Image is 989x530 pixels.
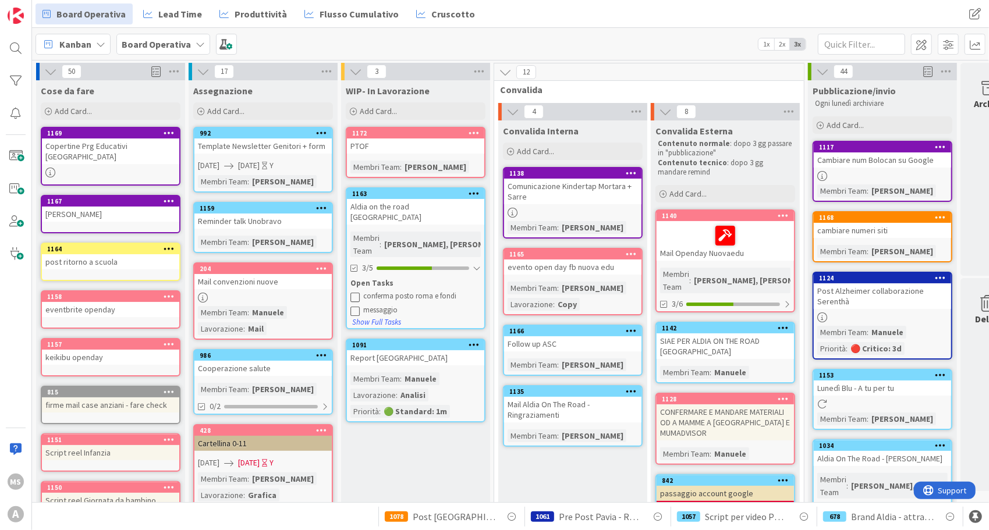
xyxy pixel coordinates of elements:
[198,489,243,501] div: Lavorazione
[42,207,179,222] div: [PERSON_NAME]
[817,342,846,355] div: Priorità
[198,322,243,335] div: Lavorazione
[524,105,544,119] span: 4
[347,350,484,365] div: Report [GEOGRAPHIC_DATA]
[347,188,484,199] div: 1163
[249,175,317,188] div: [PERSON_NAME]
[846,342,848,355] span: :
[819,274,951,282] div: 1124
[823,511,846,522] div: 678
[559,282,626,294] div: [PERSON_NAME]
[817,245,867,258] div: Membri Team
[41,290,180,329] a: 1158eventbrite openday
[559,429,626,442] div: [PERSON_NAME]
[657,486,794,501] div: passaggio account google
[660,366,710,379] div: Membri Team
[249,236,317,248] div: [PERSON_NAME]
[362,262,373,274] span: 3/5
[200,204,332,212] div: 1159
[350,161,400,173] div: Membri Team
[503,125,579,137] span: Convalida Interna
[851,510,934,524] span: Brand Aldia - attrattività
[367,65,387,79] span: 3
[869,245,936,258] div: [PERSON_NAME]
[705,510,788,524] span: Script per video PROMO CE
[814,273,951,283] div: 1124
[47,293,179,301] div: 1158
[774,38,790,50] span: 2x
[819,442,951,450] div: 1034
[363,291,481,301] div: conferma posto roma e fondi
[517,146,554,156] span: Add Card...
[508,221,557,234] div: Membri Team
[42,387,179,412] div: 815firme mail case anziani - fare check
[814,152,951,168] div: Cambiare num Bolocan su Google
[814,142,951,168] div: 1117Cambiare num Bolocan su Google
[346,85,430,97] span: WIP- In Lavorazione
[553,298,555,311] span: :
[41,338,180,376] a: 1157keikibu openday
[136,3,209,24] a: Lead Time
[402,161,469,173] div: [PERSON_NAME]
[320,7,399,21] span: Flusso Cumulativo
[42,397,179,412] div: firme mail case anziani - fare check
[691,274,824,287] div: [PERSON_NAME], [PERSON_NAME]
[869,184,936,197] div: [PERSON_NAME]
[194,436,332,451] div: Cartellina 0-11
[41,85,94,97] span: Cose da fare
[194,350,332,361] div: 986
[238,159,260,172] span: [DATE]
[193,85,253,97] span: Assegnazione
[247,306,249,319] span: :
[200,351,332,360] div: 986
[504,326,641,351] div: 1166Follow up ASC
[503,325,643,376] a: 1166Follow up ASCMembri Team:[PERSON_NAME]
[655,322,795,383] a: 1142SIAE PER ALDIA ON THE ROAD [GEOGRAPHIC_DATA]Membri Team:Manuele
[814,380,951,396] div: Lunedì Blu - A tu per tu
[509,327,641,335] div: 1166
[41,243,180,281] a: 1164post ritorno a scuola
[869,326,906,339] div: Manuele
[62,65,81,79] span: 50
[381,405,450,418] div: 🟢 Standard: 1m
[42,339,179,365] div: 1157keikibu openday
[42,128,179,164] div: 1169Copertine Prg Educativi [GEOGRAPHIC_DATA]
[658,139,793,158] p: : dopo 3 gg passare in "pubblicazione"
[347,199,484,225] div: Aldia on the road [GEOGRAPHIC_DATA]
[198,383,247,396] div: Membri Team
[379,405,381,418] span: :
[657,475,794,486] div: 842
[47,340,179,348] div: 1157
[508,358,557,371] div: Membri Team
[270,159,274,172] div: Y
[194,264,332,274] div: 204
[813,141,952,202] a: 1117Cambiare num Bolocan su GoogleMembri Team:[PERSON_NAME]
[814,283,951,309] div: Post Alzheimer collaborazione Serenthà
[815,99,950,108] p: Ogni lunedì archiviare
[235,7,287,21] span: Produttività
[504,326,641,336] div: 1166
[657,211,794,261] div: 1140Mail Openday Nuovaedu
[504,179,641,204] div: Comunicazione Kindertap Mortara + Sarre
[198,236,247,248] div: Membri Team
[504,168,641,204] div: 1138Comunicazione Kindertap Mortara + Sarre
[42,244,179,254] div: 1164
[238,457,260,469] span: [DATE]
[869,412,936,425] div: [PERSON_NAME]
[504,249,641,259] div: 1165
[867,245,869,258] span: :
[8,8,24,24] img: Visit kanbanzone.com
[516,65,536,79] span: 12
[350,372,400,385] div: Membri Team
[819,143,951,151] div: 1117
[42,339,179,350] div: 1157
[657,333,794,359] div: SIAE PER ALDIA ON THE ROAD [GEOGRAPHIC_DATA]
[385,511,408,522] div: 1078
[42,138,179,164] div: Copertine Prg Educativi [GEOGRAPHIC_DATA]
[413,510,495,524] span: Post [GEOGRAPHIC_DATA] - [DATE]
[212,3,294,24] a: Produttività
[245,322,267,335] div: Mail
[508,282,557,294] div: Membri Team
[662,324,794,332] div: 1142
[658,158,793,177] p: : dopo 3 gg mandare remind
